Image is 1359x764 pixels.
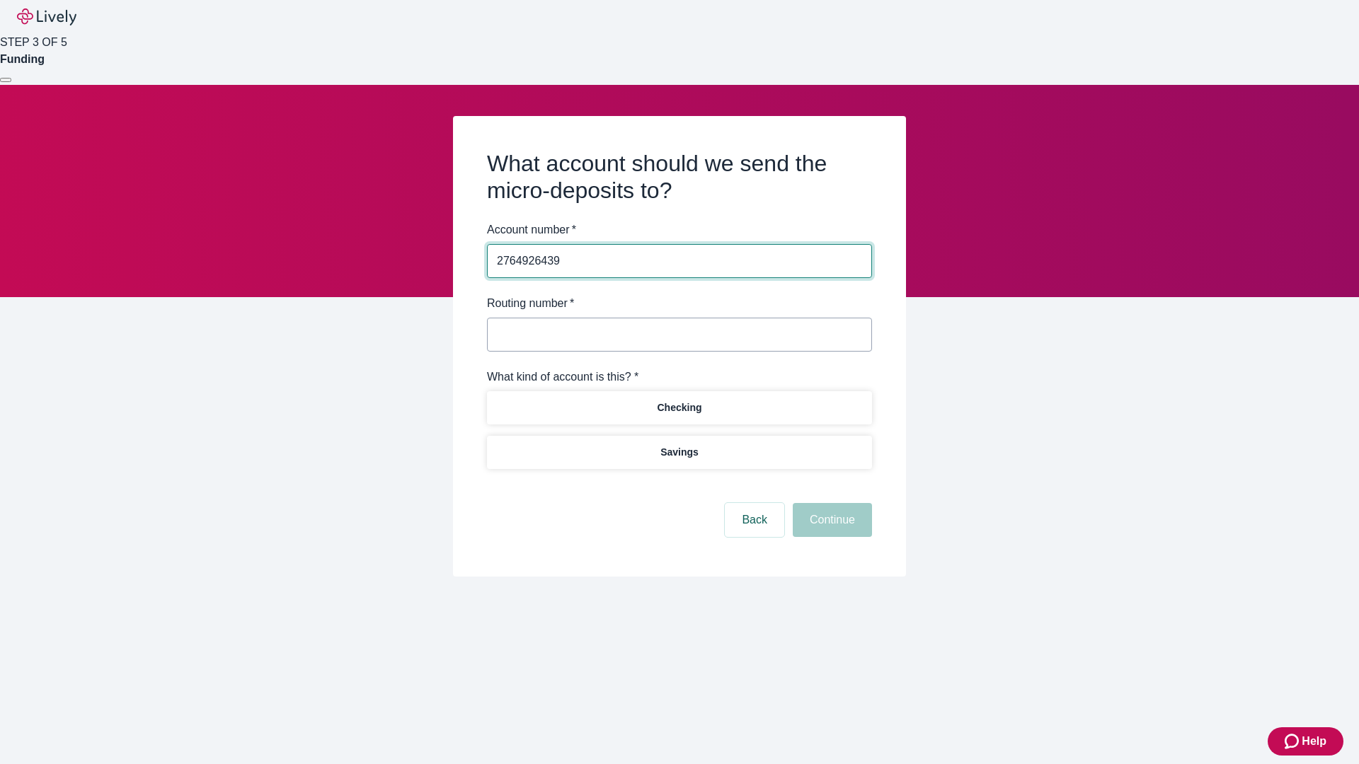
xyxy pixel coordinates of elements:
[487,436,872,469] button: Savings
[1302,733,1326,750] span: Help
[660,445,699,460] p: Savings
[725,503,784,537] button: Back
[487,150,872,204] h2: What account should we send the micro-deposits to?
[17,8,76,25] img: Lively
[1285,733,1302,750] svg: Zendesk support icon
[657,400,701,415] p: Checking
[487,391,872,424] button: Checking
[487,369,638,386] label: What kind of account is this? *
[487,221,576,238] label: Account number
[1268,727,1343,756] button: Zendesk support iconHelp
[487,295,574,312] label: Routing number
